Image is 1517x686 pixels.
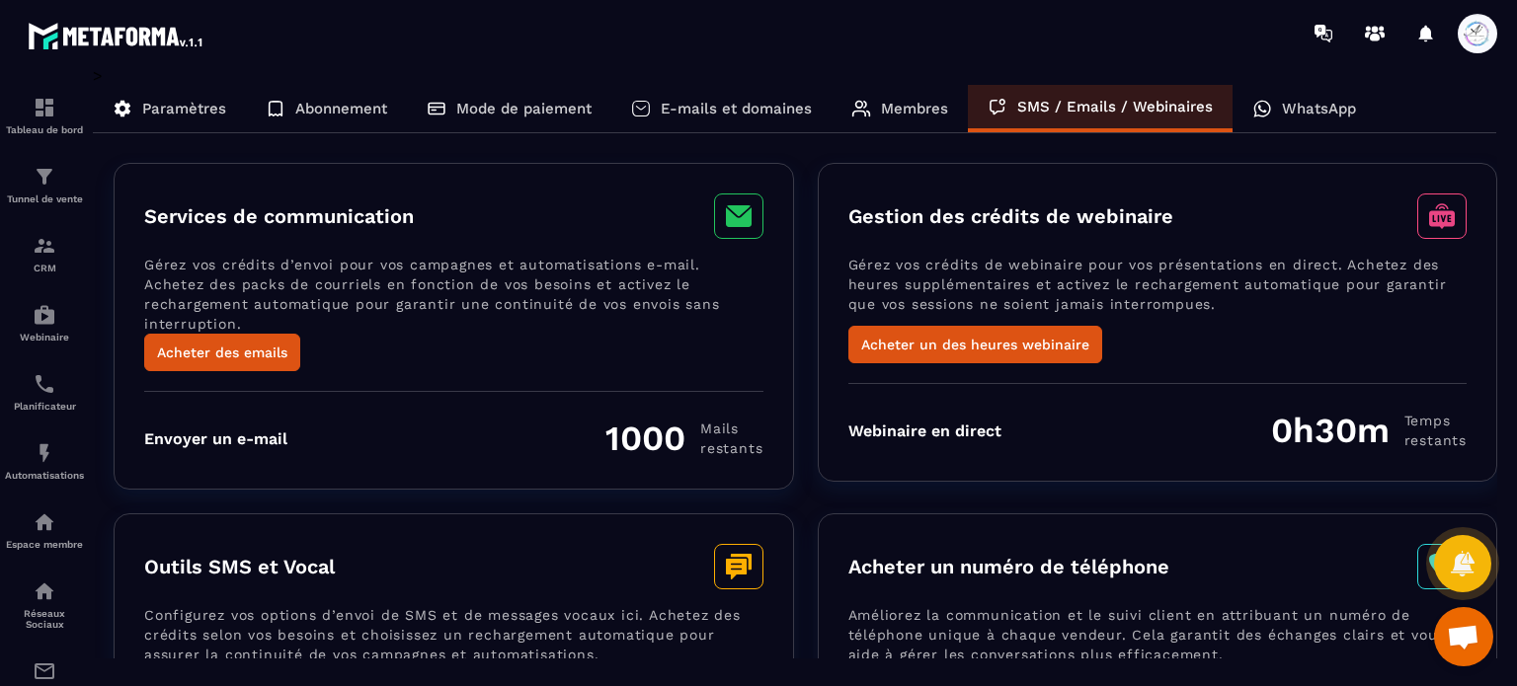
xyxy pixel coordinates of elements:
[142,100,226,117] p: Paramètres
[700,419,762,438] span: Mails
[144,429,287,448] div: Envoyer un e-mail
[848,605,1468,676] p: Améliorez la communication et le suivi client en attribuant un numéro de téléphone unique à chaqu...
[1017,98,1213,115] p: SMS / Emails / Webinaires
[144,204,414,228] h3: Services de communication
[881,100,948,117] p: Membres
[5,332,84,343] p: Webinaire
[5,124,84,135] p: Tableau de bord
[33,303,56,327] img: automations
[848,555,1169,578] h3: Acheter un numéro de téléphone
[28,18,205,53] img: logo
[5,401,84,412] p: Planificateur
[5,495,84,565] a: automationsautomationsEspace membre
[1404,430,1467,450] span: restants
[5,193,84,204] p: Tunnel de vente
[33,441,56,465] img: automations
[5,219,84,288] a: formationformationCRM
[848,326,1102,363] button: Acheter un des heures webinaire
[33,234,56,258] img: formation
[848,255,1468,326] p: Gérez vos crédits de webinaire pour vos présentations en direct. Achetez des heures supplémentair...
[33,372,56,396] img: scheduler
[5,426,84,495] a: automationsautomationsAutomatisations
[456,100,592,117] p: Mode de paiement
[33,96,56,119] img: formation
[5,263,84,273] p: CRM
[5,81,84,150] a: formationformationTableau de bord
[5,150,84,219] a: formationformationTunnel de vente
[5,565,84,645] a: social-networksocial-networkRéseaux Sociaux
[1404,411,1467,430] span: Temps
[5,608,84,630] p: Réseaux Sociaux
[33,579,56,603] img: social-network
[144,555,335,578] h3: Outils SMS et Vocal
[848,204,1173,228] h3: Gestion des crédits de webinaire
[33,165,56,189] img: formation
[700,438,762,458] span: restants
[1271,410,1467,451] div: 0h30m
[5,539,84,550] p: Espace membre
[5,288,84,357] a: automationsautomationsWebinaire
[33,659,56,683] img: email
[1434,607,1493,666] a: Ouvrir le chat
[848,421,1001,440] div: Webinaire en direct
[605,418,762,459] div: 1000
[144,255,763,334] p: Gérez vos crédits d’envoi pour vos campagnes et automatisations e-mail. Achetez des packs de cour...
[5,357,84,426] a: schedulerschedulerPlanificateur
[144,605,763,676] p: Configurez vos options d’envoi de SMS et de messages vocaux ici. Achetez des crédits selon vos be...
[144,334,300,371] button: Acheter des emails
[5,470,84,481] p: Automatisations
[295,100,387,117] p: Abonnement
[661,100,812,117] p: E-mails et domaines
[1282,100,1356,117] p: WhatsApp
[33,510,56,534] img: automations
